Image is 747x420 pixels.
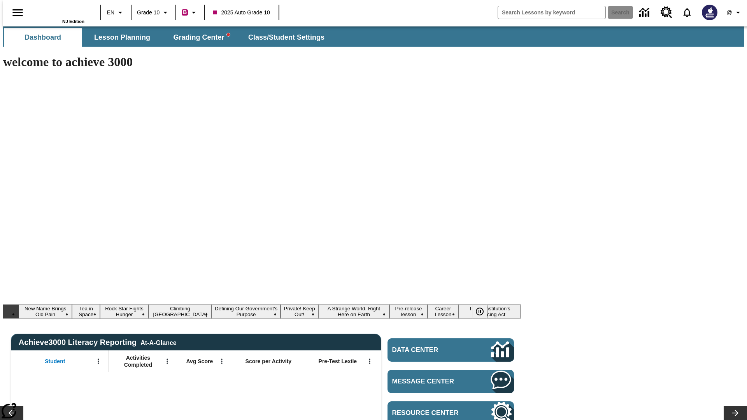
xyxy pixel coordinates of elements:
[635,2,656,23] a: Data Center
[3,28,331,47] div: SubNavbar
[179,5,202,19] button: Boost Class color is violet red. Change class color
[459,304,521,318] button: Slide 10 The Constitution's Balancing Act
[6,1,29,24] button: Open side menu
[245,358,292,365] span: Score per Activity
[319,358,357,365] span: Pre-Test Lexile
[186,358,213,365] span: Avg Score
[3,55,521,69] h1: welcome to achieve 3000
[213,9,270,17] span: 2025 Auto Grade 10
[498,6,605,19] input: search field
[100,304,149,318] button: Slide 3 Rock Star Fights Hunger
[137,9,160,17] span: Grade 10
[697,2,722,23] button: Select a new avatar
[72,304,100,318] button: Slide 2 Tea in Space
[183,7,187,17] span: B
[472,304,495,318] div: Pause
[281,304,318,318] button: Slide 6 Private! Keep Out!
[4,28,82,47] button: Dashboard
[724,406,747,420] button: Lesson carousel, Next
[83,28,161,47] button: Lesson Planning
[677,2,697,23] a: Notifications
[227,33,230,36] svg: writing assistant alert
[3,26,744,47] div: SubNavbar
[702,5,717,20] img: Avatar
[722,5,747,19] button: Profile/Settings
[216,355,228,367] button: Open Menu
[392,378,468,385] span: Message Center
[112,354,164,368] span: Activities Completed
[364,355,375,367] button: Open Menu
[34,3,84,24] div: Home
[392,409,468,417] span: Resource Center
[392,346,465,354] span: Data Center
[173,33,230,42] span: Grading Center
[388,338,514,362] a: Data Center
[103,5,128,19] button: Language: EN, Select a language
[45,358,65,365] span: Student
[389,304,428,318] button: Slide 8 Pre-release lesson
[163,28,240,47] button: Grading Center
[212,304,281,318] button: Slide 5 Defining Our Government's Purpose
[428,304,459,318] button: Slide 9 Career Lesson
[94,33,150,42] span: Lesson Planning
[149,304,212,318] button: Slide 4 Climbing Mount Tai
[242,28,331,47] button: Class/Student Settings
[318,304,389,318] button: Slide 7 A Strange World, Right Here on Earth
[107,9,114,17] span: EN
[472,304,487,318] button: Pause
[19,304,72,318] button: Slide 1 New Name Brings Old Pain
[656,2,677,23] a: Resource Center, Will open in new tab
[93,355,104,367] button: Open Menu
[62,19,84,24] span: NJ Edition
[140,338,176,346] div: At-A-Glance
[25,33,61,42] span: Dashboard
[134,5,173,19] button: Grade: Grade 10, Select a grade
[161,355,173,367] button: Open Menu
[388,370,514,393] a: Message Center
[248,33,324,42] span: Class/Student Settings
[726,9,732,17] span: @
[34,3,84,19] a: Home
[19,338,177,347] span: Achieve3000 Literacy Reporting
